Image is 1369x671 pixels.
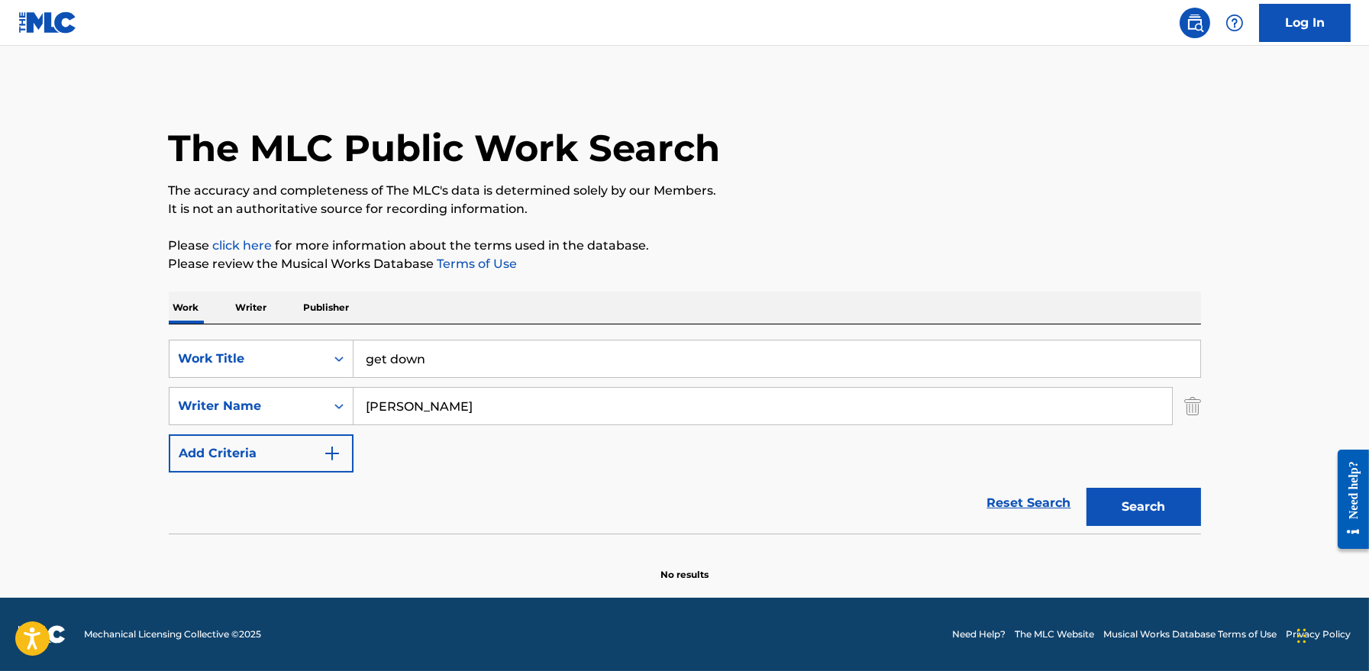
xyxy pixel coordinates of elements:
p: Work [169,292,204,324]
iframe: Resource Center [1326,438,1369,561]
img: 9d2ae6d4665cec9f34b9.svg [323,444,341,463]
p: Please for more information about the terms used in the database. [169,237,1201,255]
a: Public Search [1180,8,1210,38]
button: Add Criteria [169,434,354,473]
p: Publisher [299,292,354,324]
img: MLC Logo [18,11,77,34]
div: Writer Name [179,397,316,415]
div: Help [1219,8,1250,38]
a: Terms of Use [434,256,518,271]
p: It is not an authoritative source for recording information. [169,200,1201,218]
a: Musical Works Database Terms of Use [1103,627,1277,641]
button: Search [1086,488,1201,526]
p: Writer [231,292,272,324]
p: Please review the Musical Works Database [169,255,1201,273]
img: help [1225,14,1244,32]
iframe: Chat Widget [1293,598,1369,671]
img: logo [18,625,66,644]
div: Drag [1297,613,1306,659]
a: Need Help? [952,627,1006,641]
a: Reset Search [980,486,1079,520]
a: The MLC Website [1015,627,1094,641]
form: Search Form [169,340,1201,534]
a: click here [213,238,273,253]
img: Delete Criterion [1184,387,1201,425]
a: Log In [1259,4,1351,42]
h1: The MLC Public Work Search [169,125,721,171]
div: Work Title [179,350,316,368]
p: No results [660,550,709,582]
span: Mechanical Licensing Collective © 2025 [84,627,261,641]
a: Privacy Policy [1286,627,1351,641]
p: The accuracy and completeness of The MLC's data is determined solely by our Members. [169,182,1201,200]
img: search [1186,14,1204,32]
